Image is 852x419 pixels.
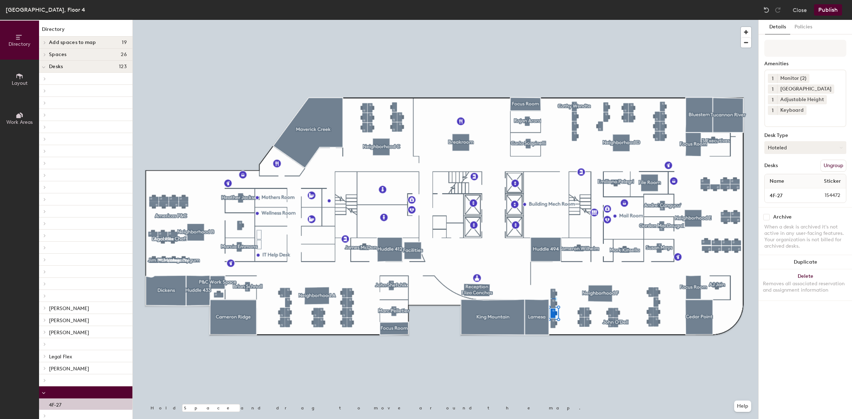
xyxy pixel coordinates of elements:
[119,64,127,70] span: 123
[793,4,807,16] button: Close
[763,281,848,293] div: Removes all associated reservation and assignment information
[764,141,846,154] button: Hoteled
[759,255,852,269] button: Duplicate
[765,20,790,34] button: Details
[774,6,781,13] img: Redo
[764,61,846,67] div: Amenities
[764,224,846,249] div: When a desk is archived it's not active in any user-facing features. Your organization is not bil...
[759,269,852,301] button: DeleteRemoves all associated reservation and assignment information
[764,163,778,169] div: Desks
[773,214,792,220] div: Archive
[9,41,31,47] span: Directory
[772,107,774,114] span: 1
[808,192,845,199] span: 154472
[820,160,846,172] button: Ungroup
[820,175,845,188] span: Sticker
[763,6,770,13] img: Undo
[764,133,846,138] div: Desk Type
[6,5,85,14] div: [GEOGRAPHIC_DATA], Floor 4
[39,26,132,37] h1: Directory
[734,401,751,412] button: Help
[121,52,127,57] span: 26
[768,106,777,115] button: 1
[6,119,33,125] span: Work Areas
[49,354,72,360] span: Legal Flex
[49,400,61,408] p: 4F-27
[777,74,809,83] div: Monitor (2)
[766,175,788,188] span: Name
[49,318,89,324] span: [PERSON_NAME]
[777,95,827,104] div: Adjustable Height
[768,84,777,94] button: 1
[772,75,774,82] span: 1
[49,366,89,372] span: [PERSON_NAME]
[768,74,777,83] button: 1
[12,80,28,86] span: Layout
[777,84,834,94] div: [GEOGRAPHIC_DATA]
[814,4,842,16] button: Publish
[768,95,777,104] button: 1
[49,52,67,57] span: Spaces
[790,20,816,34] button: Policies
[122,40,127,45] span: 19
[766,191,808,200] input: Unnamed desk
[49,64,63,70] span: Desks
[49,305,89,312] span: [PERSON_NAME]
[49,330,89,336] span: [PERSON_NAME]
[772,86,774,93] span: 1
[49,40,96,45] span: Add spaces to map
[772,96,774,104] span: 1
[777,106,807,115] div: Keyboard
